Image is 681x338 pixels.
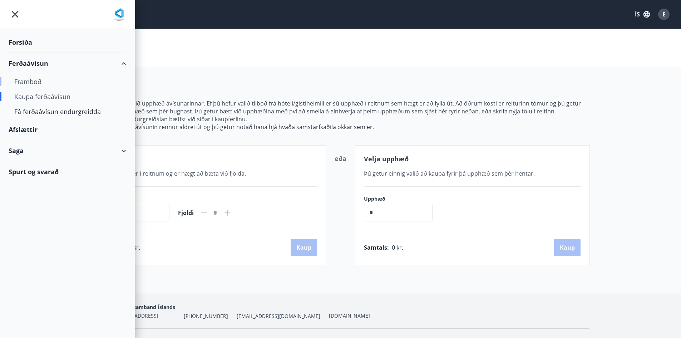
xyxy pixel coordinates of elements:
div: Fá ferðaávísun endurgreidda [14,104,120,119]
p: Athugaðu að niðurgreiðslan bætist við síðar í kaupferlinu. [92,115,589,123]
span: Velja upphæð [364,155,409,163]
span: [STREET_ADDRESS] [113,312,158,319]
span: [EMAIL_ADDRESS][DOMAIN_NAME] [237,313,320,320]
span: Valið tilboð er í reitnum og er hægt að bæta við fjölda. [101,170,246,177]
div: Framboð [14,74,120,89]
p: Mundu að ferðaávísunin rennur aldrei út og þú getur notað hana hjá hvaða samstarfsaðila okkar sem... [92,123,589,131]
span: Samtals : [364,244,389,251]
span: 0 kr. [392,244,403,251]
button: menu [9,8,21,21]
label: Upphæð [364,195,440,202]
div: Ferðaávísun [9,53,126,74]
span: E [662,10,666,18]
button: ÍS [631,8,654,21]
img: union_logo [112,8,126,22]
div: Kaupa ferðaávísun [14,89,120,104]
div: Spurt og svarað [9,161,126,182]
div: Saga [9,140,126,161]
span: Þú getur einnig valið að kaupa fyrir þá upphæð sem þér hentar. [364,170,535,177]
span: eða [335,154,346,163]
a: [DOMAIN_NAME] [329,312,370,319]
span: [PHONE_NUMBER] [184,313,228,320]
div: Forsíða [9,32,126,53]
span: Fjöldi [178,209,194,217]
button: E [655,6,672,23]
span: Kennarasamband Íslands [113,304,175,310]
div: Afslættir [9,119,126,140]
p: Hér getur þú valið upphæð ávísunarinnar. Ef þú hefur valið tilboð frá hóteli/gistiheimili er sú u... [92,99,589,115]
